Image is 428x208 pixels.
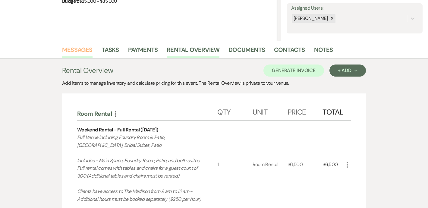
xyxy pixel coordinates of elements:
button: + Add [329,65,366,77]
div: Add items to manage inventory and calculate pricing for this event. The Rental Overview is privat... [62,80,366,87]
div: Weekend Rental - Full Rental ([DATE]) [77,126,158,134]
div: [PERSON_NAME] [292,14,329,23]
div: Qty [217,102,252,120]
a: Payments [128,45,158,58]
h3: Rental Overview [62,65,113,76]
a: Documents [228,45,265,58]
a: Messages [62,45,93,58]
a: Contacts [274,45,305,58]
div: Total [323,102,344,120]
a: Notes [314,45,333,58]
div: Price [288,102,323,120]
div: Unit [253,102,288,120]
div: Room Rental [77,110,217,118]
label: Assigned Users: [291,4,418,13]
div: + Add [338,68,357,73]
a: Tasks [102,45,119,58]
button: Generate Invoice [263,65,324,77]
a: Rental Overview [167,45,219,58]
p: Full Venue including Foundry Room & Patio, [GEOGRAPHIC_DATA], Bridal Suites, Patio Includes - Mai... [77,134,203,203]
